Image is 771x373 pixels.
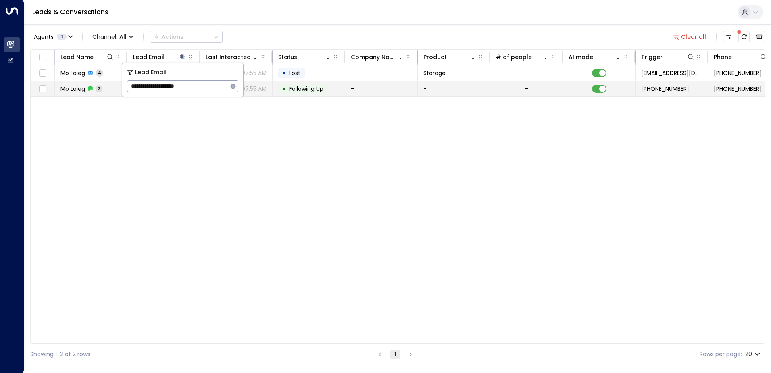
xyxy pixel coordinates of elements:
[641,52,695,62] div: Trigger
[345,81,418,96] td: -
[60,52,114,62] div: Lead Name
[423,52,447,62] div: Product
[60,52,94,62] div: Lead Name
[641,85,689,93] span: +447393586609
[133,52,164,62] div: Lead Email
[351,52,404,62] div: Company Name
[30,31,76,42] button: Agents1
[569,52,622,62] div: AI mode
[89,31,137,42] span: Channel:
[150,31,223,43] button: Actions
[525,69,528,77] div: -
[714,52,767,62] div: Phone
[206,52,259,62] div: Last Interacted
[641,52,663,62] div: Trigger
[38,68,48,78] span: Toggle select row
[282,66,286,80] div: •
[423,69,446,77] span: Storage
[714,52,732,62] div: Phone
[700,350,742,358] label: Rows per page:
[738,31,750,42] span: There are new threads available. Refresh the grid to view the latest updates.
[96,69,103,76] span: 4
[135,68,166,77] span: Lead Email
[714,69,762,77] span: +447393586609
[133,52,187,62] div: Lead Email
[38,84,48,94] span: Toggle select row
[496,52,550,62] div: # of people
[525,85,528,93] div: -
[282,82,286,96] div: •
[669,31,710,42] button: Clear all
[569,52,593,62] div: AI mode
[60,69,85,77] span: Mo Laleg
[32,7,108,17] a: Leads & Conversations
[418,81,490,96] td: -
[60,85,85,93] span: Mo Laleg
[154,33,183,40] div: Actions
[38,52,48,63] span: Toggle select all
[714,85,762,93] span: +447393586609
[496,52,532,62] div: # of people
[289,85,323,93] span: Following Up
[423,52,477,62] div: Product
[345,65,418,81] td: -
[89,31,137,42] button: Channel:All
[745,348,762,360] div: 20
[278,52,332,62] div: Status
[119,34,127,40] span: All
[242,85,267,93] p: 07:55 AM
[206,52,251,62] div: Last Interacted
[390,350,400,359] button: page 1
[96,85,102,92] span: 2
[150,31,223,43] div: Button group with a nested menu
[30,350,90,358] div: Showing 1-2 of 2 rows
[723,31,734,42] button: Customize
[278,52,297,62] div: Status
[289,69,300,77] span: Lost
[34,34,54,40] span: Agents
[375,349,416,359] nav: pagination navigation
[57,34,67,40] span: 1
[351,52,396,62] div: Company Name
[754,31,765,42] button: Archived Leads
[242,69,267,77] p: 07:55 AM
[641,69,702,77] span: leads@space-station.co.uk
